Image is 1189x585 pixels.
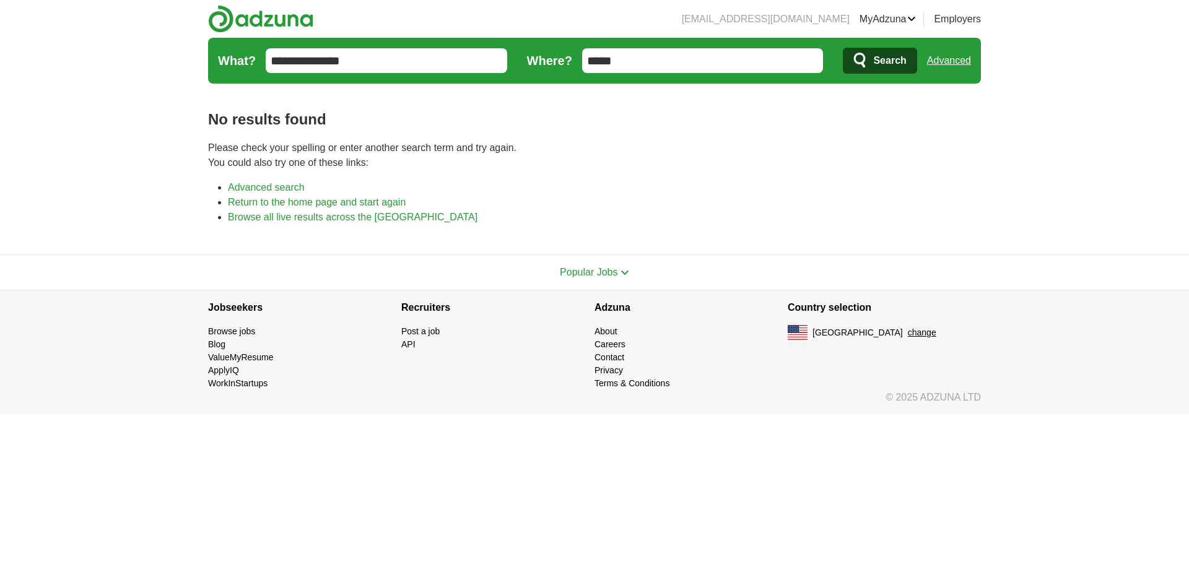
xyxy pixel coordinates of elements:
[594,378,669,388] a: Terms & Conditions
[527,51,572,70] label: Where?
[208,378,268,388] a: WorkInStartups
[208,108,981,131] h1: No results found
[401,326,440,336] a: Post a job
[860,12,917,27] a: MyAdzuna
[812,326,903,339] span: [GEOGRAPHIC_DATA]
[208,326,255,336] a: Browse jobs
[594,365,623,375] a: Privacy
[401,339,416,349] a: API
[208,141,981,170] p: Please check your spelling or enter another search term and try again. You could also try one of ...
[208,339,225,349] a: Blog
[873,48,906,73] span: Search
[208,365,239,375] a: ApplyIQ
[208,5,313,33] img: Adzuna logo
[934,12,981,27] a: Employers
[788,325,808,340] img: US flag
[788,290,981,325] h4: Country selection
[594,326,617,336] a: About
[594,352,624,362] a: Contact
[621,270,629,275] img: toggle icon
[908,326,936,339] button: change
[594,339,625,349] a: Careers
[228,182,305,193] a: Advanced search
[560,267,617,277] span: Popular Jobs
[228,212,477,222] a: Browse all live results across the [GEOGRAPHIC_DATA]
[208,352,274,362] a: ValueMyResume
[218,51,256,70] label: What?
[228,197,406,207] a: Return to the home page and start again
[843,48,917,74] button: Search
[198,390,991,415] div: © 2025 ADZUNA LTD
[927,48,971,73] a: Advanced
[682,12,850,27] li: [EMAIL_ADDRESS][DOMAIN_NAME]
